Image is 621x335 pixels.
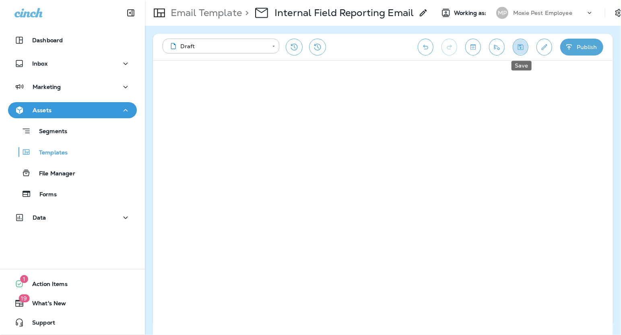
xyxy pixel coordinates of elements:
p: Forms [31,191,57,199]
button: Edit details [536,39,552,55]
p: File Manager [31,170,75,178]
button: Undo [418,39,433,55]
p: Inbox [32,60,47,67]
span: 19 [19,294,29,302]
div: Draft [168,42,266,50]
p: Templates [31,149,68,157]
button: Forms [8,185,137,202]
span: What's New [24,300,66,310]
button: Templates [8,144,137,160]
button: Publish [560,39,603,55]
button: Inbox [8,55,137,72]
div: Save [512,61,532,70]
p: Data [33,214,46,221]
button: Support [8,314,137,331]
p: Segments [31,128,67,136]
button: Marketing [8,79,137,95]
button: 19What's New [8,295,137,311]
p: Assets [33,107,52,113]
button: Restore from previous version [286,39,303,55]
button: 1Action Items [8,276,137,292]
button: File Manager [8,164,137,181]
button: Dashboard [8,32,137,48]
p: Dashboard [32,37,63,43]
button: Assets [8,102,137,118]
p: > [242,7,249,19]
button: View Changelog [309,39,326,55]
button: Segments [8,122,137,140]
p: Email Template [167,7,242,19]
p: Internal Field Reporting Email [274,7,414,19]
button: Toggle preview [465,39,481,55]
span: Working as: [454,10,488,16]
button: Collapse Sidebar [120,5,142,21]
button: Send test email [489,39,505,55]
p: Marketing [33,84,61,90]
span: 1 [20,275,28,283]
button: Save [513,39,528,55]
span: Action Items [24,281,68,290]
button: Data [8,210,137,226]
p: Moxie Pest Employee [513,10,572,16]
div: MP [496,7,508,19]
span: Support [24,319,55,329]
